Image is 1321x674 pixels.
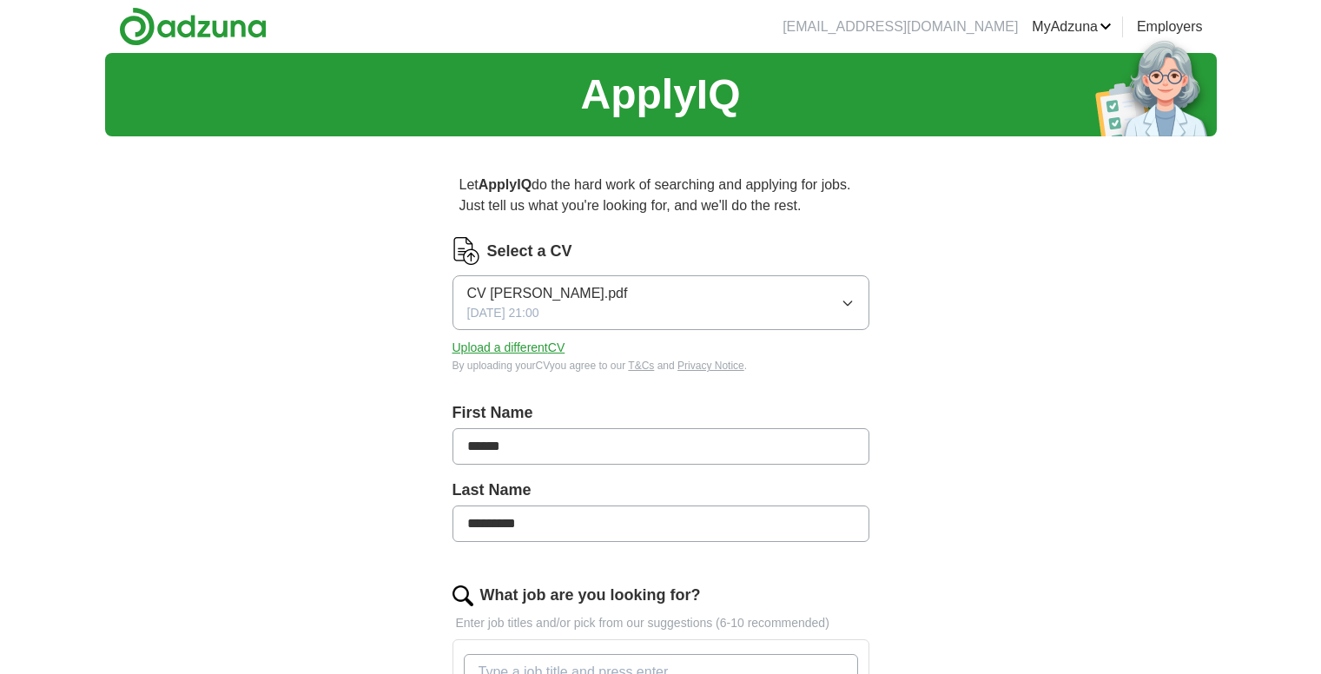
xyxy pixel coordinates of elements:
[677,360,744,372] a: Privacy Notice
[580,63,740,126] h1: ApplyIQ
[119,7,267,46] img: Adzuna logo
[487,240,572,263] label: Select a CV
[452,168,869,223] p: Let do the hard work of searching and applying for jobs. Just tell us what you're looking for, an...
[452,614,869,632] p: Enter job titles and/or pick from our suggestions (6-10 recommended)
[452,275,869,330] button: CV [PERSON_NAME].pdf[DATE] 21:00
[452,237,480,265] img: CV Icon
[452,401,869,425] label: First Name
[452,339,565,357] button: Upload a differentCV
[628,360,654,372] a: T&Cs
[1032,17,1112,37] a: MyAdzuna
[480,584,701,607] label: What job are you looking for?
[452,479,869,502] label: Last Name
[1137,17,1203,37] a: Employers
[783,17,1018,37] li: [EMAIL_ADDRESS][DOMAIN_NAME]
[452,358,869,373] div: By uploading your CV you agree to our and .
[452,585,473,606] img: search.png
[467,283,628,304] span: CV [PERSON_NAME].pdf
[467,304,539,322] span: [DATE] 21:00
[479,177,532,192] strong: ApplyIQ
